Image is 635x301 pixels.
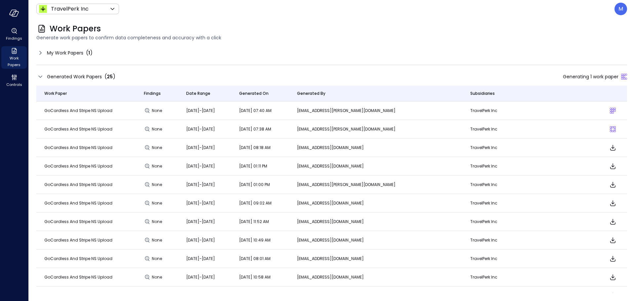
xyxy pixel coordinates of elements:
[470,255,570,262] p: TravelPerk Inc
[470,126,570,132] p: TravelPerk Inc
[470,200,570,207] p: TravelPerk Inc
[239,293,271,298] span: [DATE] 03:06 PM
[239,200,272,206] span: [DATE] 09:02 AM
[1,73,27,89] div: Controls
[186,256,215,261] span: [DATE]-[DATE]
[44,293,112,298] span: GoCardless and Stripe NS Upload
[44,200,112,206] span: GoCardless and Stripe NS Upload
[239,274,271,280] span: [DATE] 10:58 AM
[297,218,454,225] p: [EMAIL_ADDRESS][DOMAIN_NAME]
[152,107,164,114] span: None
[609,144,617,152] span: Download
[610,126,616,132] div: Generating work paper
[610,126,616,132] div: Sliding puzzle loader
[239,219,269,224] span: [DATE] 11:52 AM
[6,81,22,88] span: Controls
[39,5,47,13] img: Icon
[614,3,627,15] div: Montse Barrantes
[86,49,93,57] div: ( )
[6,35,22,42] span: Findings
[107,73,113,80] span: 25
[186,293,215,298] span: [DATE]-[DATE]
[470,292,570,299] p: TravelPerk Inc
[152,292,164,299] span: None
[297,126,454,132] p: [EMAIL_ADDRESS][PERSON_NAME][DOMAIN_NAME]
[50,23,101,34] span: Work Papers
[152,218,164,225] span: None
[297,163,454,169] p: [EMAIL_ADDRESS][DOMAIN_NAME]
[297,237,454,244] p: [EMAIL_ADDRESS][DOMAIN_NAME]
[186,145,215,150] span: [DATE]-[DATE]
[609,255,617,263] span: Download
[609,162,617,170] span: Download
[44,237,112,243] span: GoCardless and Stripe NS Upload
[152,163,164,169] span: None
[239,145,271,150] span: [DATE] 08:18 AM
[44,90,67,97] span: Work Paper
[239,108,272,113] span: [DATE] 07:40 AM
[297,255,454,262] p: [EMAIL_ADDRESS][DOMAIN_NAME]
[186,163,215,169] span: [DATE]-[DATE]
[186,90,210,97] span: Date Range
[186,108,215,113] span: [DATE]-[DATE]
[470,90,495,97] span: Subsidiaries
[105,73,115,81] div: ( )
[297,292,454,299] p: [EMAIL_ADDRESS][DOMAIN_NAME]
[44,182,112,187] span: GoCardless and Stripe NS Upload
[47,49,83,56] span: My Work Papers
[470,181,570,188] p: TravelPerk Inc
[152,126,164,132] span: None
[44,126,112,132] span: GoCardless and Stripe NS Upload
[36,34,627,41] span: Generate work papers to confirm data completeness and accuracy with a click
[4,55,24,68] span: Work Papers
[239,163,267,169] span: [DATE] 01:11 PM
[186,219,215,224] span: [DATE]-[DATE]
[1,26,27,42] div: Findings
[470,218,570,225] p: TravelPerk Inc
[44,145,112,150] span: GoCardless and Stripe NS Upload
[563,73,618,80] span: Generating 1 work paper
[239,237,271,243] span: [DATE] 10:49 AM
[44,108,112,113] span: GoCardless and Stripe NS Upload
[609,292,617,300] span: Download
[297,90,325,97] span: Generated By
[88,50,90,56] span: 1
[470,237,570,244] p: TravelPerk Inc
[152,255,164,262] span: None
[297,274,454,281] p: [EMAIL_ADDRESS][DOMAIN_NAME]
[239,182,270,187] span: [DATE] 01:00 PM
[609,181,617,189] span: Download
[186,200,215,206] span: [DATE]-[DATE]
[44,219,112,224] span: GoCardless and Stripe NS Upload
[470,274,570,281] p: TravelPerk Inc
[609,218,617,226] span: Download
[186,237,215,243] span: [DATE]-[DATE]
[621,74,627,80] div: Sliding puzzle loader
[297,107,454,114] p: [EMAIL_ADDRESS][PERSON_NAME][DOMAIN_NAME]
[44,274,112,280] span: GoCardless and Stripe NS Upload
[609,273,617,281] span: Download
[152,200,164,207] span: None
[186,182,215,187] span: [DATE]-[DATE]
[152,237,164,244] span: None
[144,90,161,97] span: Findings
[51,5,89,13] p: TravelPerk Inc
[470,144,570,151] p: TravelPerk Inc
[297,181,454,188] p: [EMAIL_ADDRESS][PERSON_NAME][DOMAIN_NAME]
[186,274,215,280] span: [DATE]-[DATE]
[609,236,617,244] span: Download
[152,274,164,281] span: None
[239,256,271,261] span: [DATE] 08:01 AM
[1,46,27,69] div: Work Papers
[239,126,271,132] span: [DATE] 07:38 AM
[297,200,454,207] p: [EMAIL_ADDRESS][DOMAIN_NAME]
[610,108,616,114] div: Generating work paper
[186,126,215,132] span: [DATE]-[DATE]
[470,107,570,114] p: TravelPerk Inc
[618,5,623,13] p: M
[47,73,102,80] span: Generated Work Papers
[297,144,454,151] p: [EMAIL_ADDRESS][DOMAIN_NAME]
[44,256,112,261] span: GoCardless and Stripe NS Upload
[470,163,570,169] p: TravelPerk Inc
[239,90,269,97] span: Generated On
